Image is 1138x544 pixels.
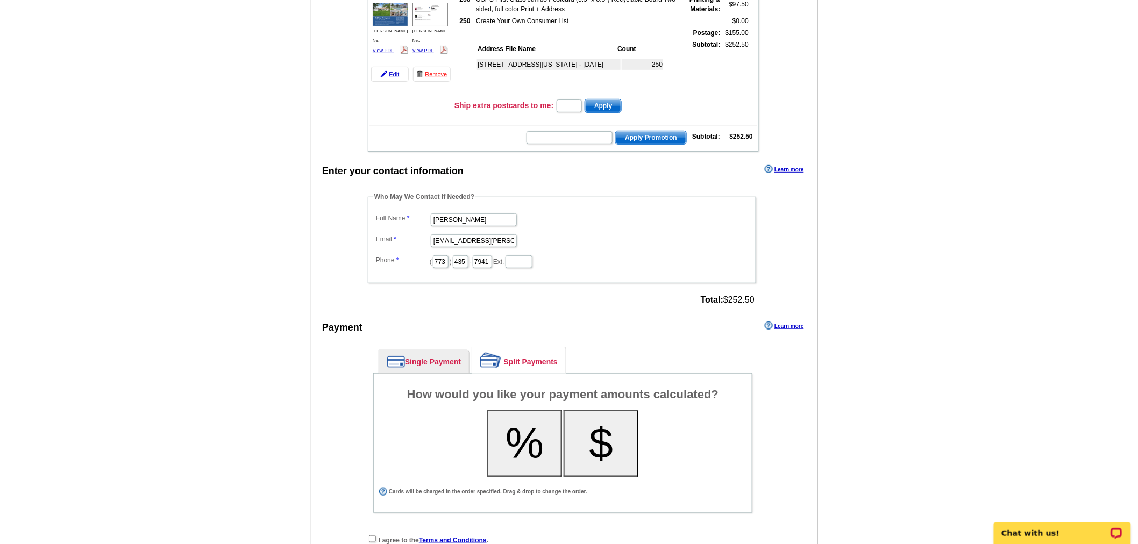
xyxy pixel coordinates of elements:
div: Payment [322,320,362,335]
dd: ( ) - Ext. [373,253,751,269]
strong: $252.50 [730,133,753,140]
button: Apply Promotion [615,131,687,145]
button: % [487,410,562,477]
td: $155.00 [722,27,749,38]
strong: Postage: [693,29,721,37]
img: small-thumb.jpg [373,3,408,26]
a: Learn more [765,321,803,330]
img: split-payment.png [480,353,501,368]
span: Apply Promotion [616,131,686,144]
a: Single Payment [379,350,469,373]
label: Full Name [376,213,430,223]
td: Create Your Own Consumer List [475,16,678,26]
td: 250 [622,59,663,70]
img: single-payment.png [387,356,405,368]
div: Cards will be charged in the order specified. Drag & drop to change the order. [379,488,744,496]
iframe: LiveChat chat widget [987,510,1138,544]
img: small-thumb.jpg [412,3,448,26]
span: [PERSON_NAME] Ne... [373,28,408,43]
a: View PDF [373,48,394,53]
button: Apply [585,99,622,113]
h3: Ship extra postcards to me: [454,101,553,110]
span: [PERSON_NAME] Ne... [412,28,448,43]
button: $ [564,410,638,477]
div: Enter your contact information [322,164,464,178]
img: pdf_logo.png [400,46,408,54]
a: Learn more [765,165,803,174]
legend: Who May We Contact If Needed? [373,192,475,202]
img: pdf_logo.png [440,46,448,54]
label: Email [376,234,430,244]
a: Remove [413,67,451,82]
td: $252.50 [722,39,749,95]
a: Terms and Conditions [419,536,487,544]
td: $0.00 [722,16,749,26]
span: $252.50 [701,295,755,305]
span: Apply [585,99,621,112]
label: Phone [376,255,430,265]
img: pencil-icon.gif [381,71,387,77]
a: Split Payments [472,347,566,373]
a: Edit [371,67,409,82]
strong: Total: [701,295,723,304]
h4: How would you like your payment amounts calculated? [379,388,746,402]
img: trashcan-icon.gif [417,71,423,77]
th: Address File Name [477,44,616,54]
strong: 250 [460,17,471,25]
td: [STREET_ADDRESS][US_STATE] - [DATE] [477,59,621,70]
strong: I agree to the . [379,536,488,544]
th: Count [617,44,663,54]
strong: Subtotal: [692,133,720,140]
a: View PDF [412,48,434,53]
strong: Subtotal: [693,41,721,48]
